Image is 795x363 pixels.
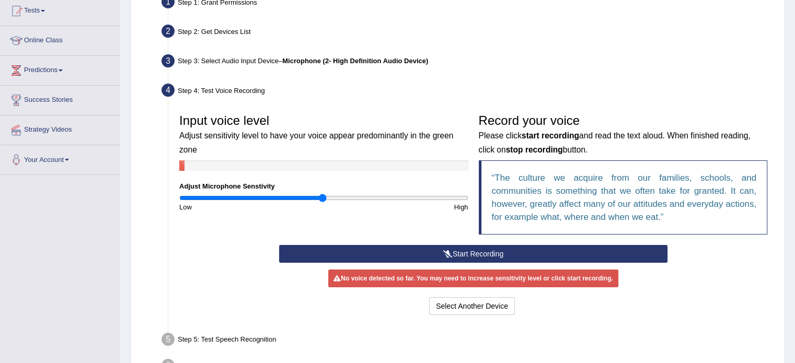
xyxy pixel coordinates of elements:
div: Low [174,202,324,212]
b: Microphone (2- High Definition Audio Device) [282,57,428,65]
a: Strategy Videos [1,115,120,142]
label: Adjust Microphone Senstivity [179,181,275,191]
span: – [279,57,428,65]
h3: Input voice level [179,114,468,155]
q: The culture we acquire from our families, schools, and communities is something that we often tak... [492,173,757,222]
a: Online Class [1,26,120,52]
div: Step 5: Test Speech Recognition [157,330,779,353]
a: Success Stories [1,86,120,112]
div: High [324,202,473,212]
div: Step 4: Test Voice Recording [157,80,779,103]
b: stop recording [506,145,563,154]
button: Select Another Device [429,297,515,315]
div: Step 2: Get Devices List [157,21,779,44]
a: Your Account [1,145,120,171]
button: Start Recording [279,245,667,263]
div: Step 3: Select Audio Input Device [157,51,779,74]
small: Adjust sensitivity level to have your voice appear predominantly in the green zone [179,131,453,154]
b: start recording [522,131,579,140]
small: Please click and read the text aloud. When finished reading, click on button. [479,131,751,154]
h3: Record your voice [479,114,768,155]
div: No voice detected so far. You may need to increase sensitivity level or click start recording. [328,270,618,287]
a: Predictions [1,56,120,82]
